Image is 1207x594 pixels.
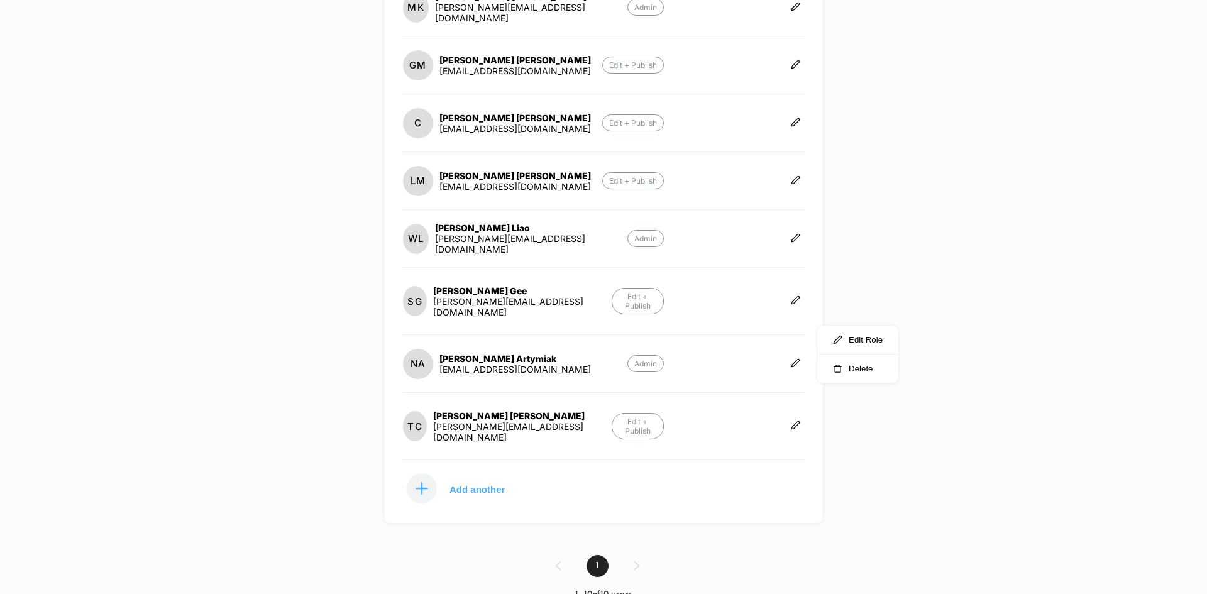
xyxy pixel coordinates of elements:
div: [EMAIL_ADDRESS][DOMAIN_NAME] [439,364,591,375]
div: [PERSON_NAME][EMAIL_ADDRESS][DOMAIN_NAME] [435,2,627,23]
p: NA [411,358,426,370]
div: [EMAIL_ADDRESS][DOMAIN_NAME] [439,181,591,192]
div: [PERSON_NAME] [PERSON_NAME] [439,55,591,65]
p: Admin [627,355,664,372]
div: [PERSON_NAME] [PERSON_NAME] [439,113,591,123]
p: GM [409,59,426,71]
div: [PERSON_NAME][EMAIL_ADDRESS][DOMAIN_NAME] [435,233,627,255]
div: [PERSON_NAME] Gee [433,285,612,296]
p: Edit + Publish [612,288,664,314]
div: [PERSON_NAME][EMAIL_ADDRESS][DOMAIN_NAME] [433,421,612,443]
button: Add another [403,473,529,504]
div: [PERSON_NAME] [PERSON_NAME] [433,410,612,421]
div: [EMAIL_ADDRESS][DOMAIN_NAME] [439,123,591,134]
p: Edit + Publish [602,172,664,189]
p: SG [407,295,422,307]
div: [PERSON_NAME] Liao [435,223,627,233]
p: LM [411,175,426,187]
button: Edit Role [817,326,898,355]
p: TC [407,421,422,432]
p: MK [407,1,424,13]
p: Edit + Publish [612,413,664,439]
div: [PERSON_NAME] Artymiak [439,353,591,364]
div: [PERSON_NAME][EMAIL_ADDRESS][DOMAIN_NAME] [433,296,612,317]
p: WL [408,233,424,245]
span: 1 [587,555,609,577]
div: [EMAIL_ADDRESS][DOMAIN_NAME] [439,65,591,76]
div: [PERSON_NAME] [PERSON_NAME] [439,170,591,181]
p: Add another [449,486,505,492]
button: Delete [817,355,898,383]
p: Admin [627,230,664,247]
p: Edit + Publish [602,57,664,74]
p: Edit + Publish [602,114,664,131]
p: C [414,117,422,129]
